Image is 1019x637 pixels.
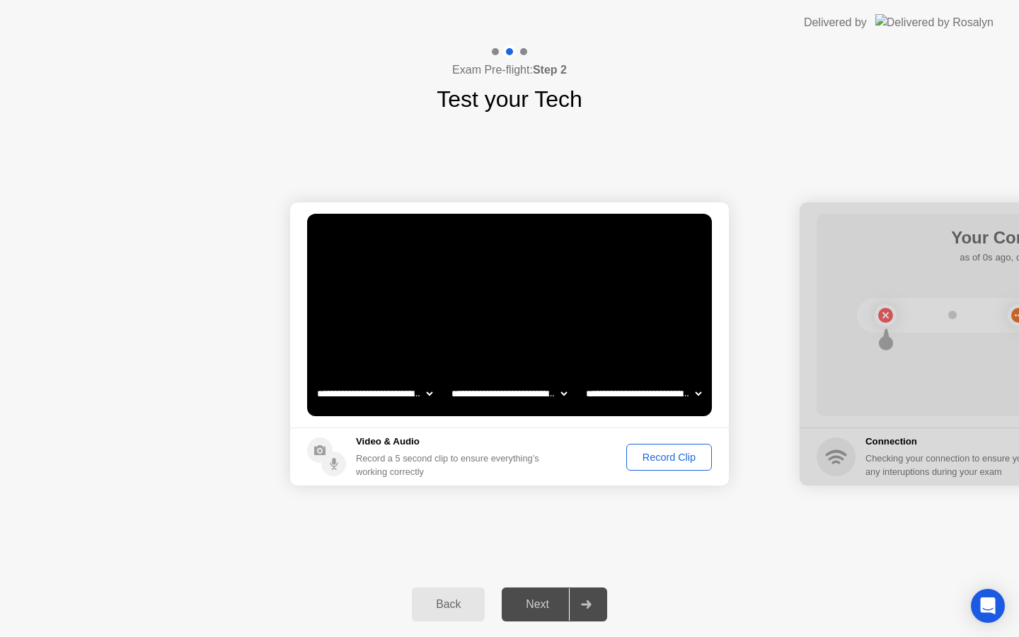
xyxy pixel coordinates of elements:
[412,587,485,621] button: Back
[437,82,582,116] h1: Test your Tech
[356,452,545,478] div: Record a 5 second clip to ensure everything’s working correctly
[449,379,570,408] select: Available speakers
[631,452,707,463] div: Record Clip
[506,598,569,611] div: Next
[971,589,1005,623] div: Open Intercom Messenger
[804,14,867,31] div: Delivered by
[416,598,480,611] div: Back
[875,14,994,30] img: Delivered by Rosalyn
[502,587,607,621] button: Next
[452,62,567,79] h4: Exam Pre-flight:
[583,379,704,408] select: Available microphones
[314,379,435,408] select: Available cameras
[356,435,545,449] h5: Video & Audio
[626,444,712,471] button: Record Clip
[533,64,567,76] b: Step 2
